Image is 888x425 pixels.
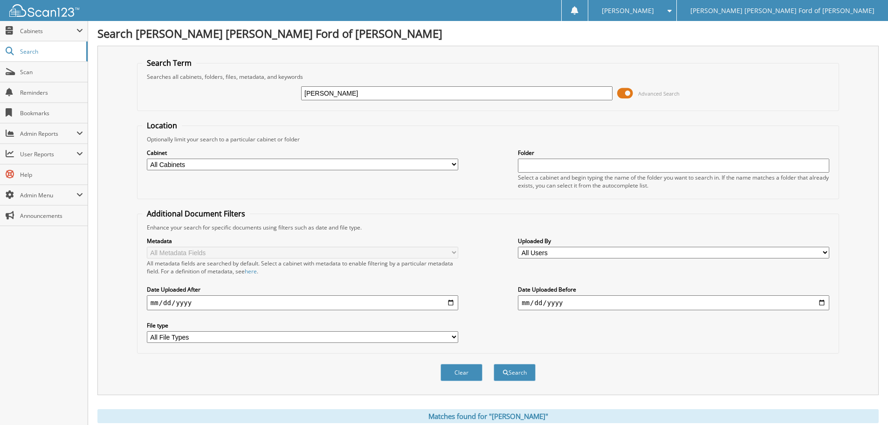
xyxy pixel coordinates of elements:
label: Folder [518,149,829,157]
span: User Reports [20,150,76,158]
span: Admin Menu [20,191,76,199]
input: start [147,295,458,310]
img: scan123-logo-white.svg [9,4,79,17]
label: Metadata [147,237,458,245]
span: [PERSON_NAME] [PERSON_NAME] Ford of [PERSON_NAME] [690,8,874,14]
h1: Search [PERSON_NAME] [PERSON_NAME] Ford of [PERSON_NAME] [97,26,879,41]
span: Announcements [20,212,83,220]
a: here [245,267,257,275]
div: Optionally limit your search to a particular cabinet or folder [142,135,834,143]
legend: Search Term [142,58,196,68]
button: Clear [441,364,482,381]
span: Cabinets [20,27,76,35]
label: File type [147,321,458,329]
span: Help [20,171,83,179]
div: All metadata fields are searched by default. Select a cabinet with metadata to enable filtering b... [147,259,458,275]
label: Date Uploaded After [147,286,458,293]
div: Enhance your search for specific documents using filters such as date and file type. [142,223,834,231]
span: Admin Reports [20,130,76,138]
input: end [518,295,829,310]
button: Search [494,364,536,381]
span: Scan [20,68,83,76]
span: [PERSON_NAME] [602,8,654,14]
span: Search [20,48,82,56]
label: Date Uploaded Before [518,286,829,293]
label: Cabinet [147,149,458,157]
span: Reminders [20,89,83,97]
div: Matches found for "[PERSON_NAME]" [97,409,879,423]
label: Uploaded By [518,237,829,245]
legend: Location [142,120,182,131]
span: Advanced Search [638,90,680,97]
div: Searches all cabinets, folders, files, metadata, and keywords [142,73,834,81]
span: Bookmarks [20,109,83,117]
legend: Additional Document Filters [142,209,250,219]
div: Select a cabinet and begin typing the name of the folder you want to search in. If the name match... [518,174,829,189]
